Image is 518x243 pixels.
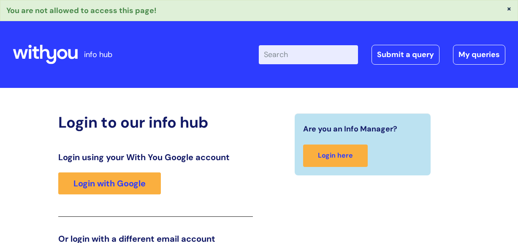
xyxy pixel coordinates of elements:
h3: Login using your With You Google account [58,152,252,162]
a: My queries [453,45,505,64]
a: Login with Google [58,172,161,194]
h2: Login to our info hub [58,113,252,131]
button: × [507,5,512,12]
a: Login here [303,145,368,167]
span: Are you an Info Manager? [303,122,397,136]
input: Search [259,45,358,64]
p: info hub [84,48,112,61]
a: Submit a query [372,45,439,64]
